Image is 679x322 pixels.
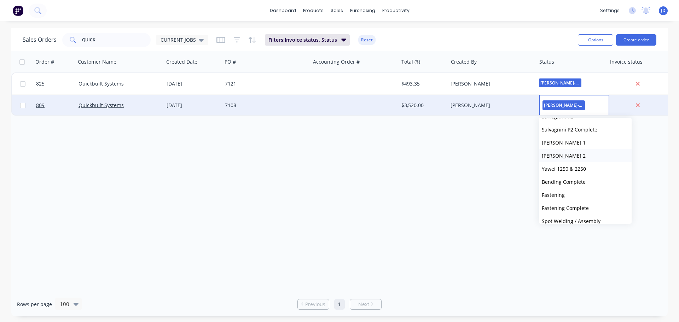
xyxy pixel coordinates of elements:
span: [PERSON_NAME] 2 [542,152,586,159]
span: JD [661,7,666,14]
a: dashboard [266,5,300,16]
span: Fastening [542,192,565,198]
div: Customer Name [78,58,116,65]
div: 7108 [225,102,303,109]
a: 809 [36,95,79,116]
span: [PERSON_NAME]-Power C5 [539,78,581,87]
button: [PERSON_NAME] 1 [539,136,632,149]
span: Previous [305,301,325,308]
button: Spot Welding / Assembly [539,215,632,228]
button: Bending Complete [539,175,632,188]
h1: Sales Orders [23,36,57,43]
ul: Pagination [295,299,384,310]
input: Search... [82,33,151,47]
button: Create order [616,34,656,46]
span: Fastening Complete [542,205,589,211]
div: [PERSON_NAME] [451,80,529,87]
div: $493.35 [401,80,443,87]
span: 825 [36,80,45,87]
div: Created By [451,58,477,65]
a: Next page [350,301,381,308]
div: Status [539,58,554,65]
a: 825 [36,73,79,94]
span: Salvagnini P2 Complete [542,126,597,133]
div: [PERSON_NAME] [451,102,529,109]
div: 7121 [225,80,303,87]
a: Quickbuilt Systems [79,102,124,109]
span: [PERSON_NAME] 1 [542,139,586,146]
span: CURRENT JOBS [161,36,196,43]
div: sales [327,5,347,16]
span: Next [358,301,369,308]
div: settings [597,5,623,16]
button: Yawei 1250 & 2250 [539,162,632,175]
div: [DATE] [167,102,219,109]
div: [DATE] [167,80,219,87]
div: Accounting Order # [313,58,360,65]
button: Filters:Invoice status, Status [265,34,350,46]
span: Bending Complete [542,178,586,185]
div: productivity [379,5,413,16]
span: Spot Welding / Assembly [542,218,600,224]
button: Fastening [539,188,632,201]
span: Rows per page [17,301,52,308]
div: Invoice status [610,58,643,65]
button: Fastening Complete [539,201,632,215]
a: Page 1 is your current page [334,299,345,310]
button: [PERSON_NAME] 2 [539,149,632,162]
div: products [300,5,327,16]
div: Order # [35,58,54,65]
div: Created Date [166,58,197,65]
a: Quickbuilt Systems [79,80,124,87]
div: PO # [225,58,236,65]
span: 809 [36,102,45,109]
button: Options [578,34,613,46]
a: Previous page [298,301,329,308]
button: Reset [358,35,376,45]
div: Total ($) [401,58,420,65]
span: Filters: Invoice status, Status [268,36,337,43]
div: $3,520.00 [401,102,443,109]
div: purchasing [347,5,379,16]
span: [PERSON_NAME]-Power C5 [542,100,585,110]
img: Factory [13,5,23,16]
button: Salvagnini P2 Complete [539,123,632,136]
span: Yawei 1250 & 2250 [542,165,586,172]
